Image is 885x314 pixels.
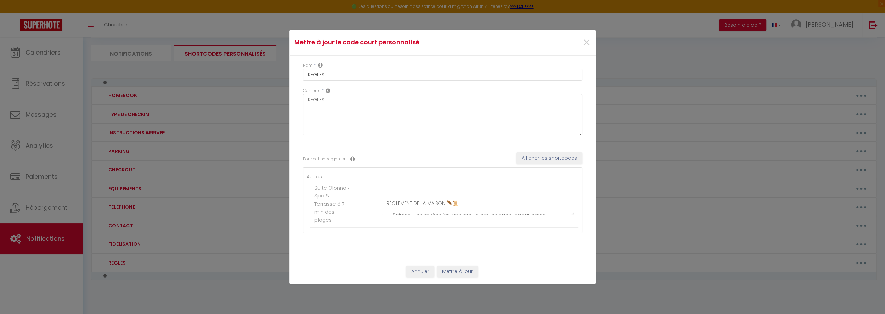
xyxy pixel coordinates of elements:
[326,88,330,93] i: Replacable content
[294,38,489,47] h4: Mettre à jour le code court personnalisé
[582,35,591,50] button: Close
[303,88,321,94] label: Contenu
[350,156,355,162] i: Rental
[307,173,322,180] label: Autres
[516,152,582,164] button: Afficher les shortcodes
[303,69,582,81] input: Custom code name
[314,184,350,224] label: Suite Olonna • Spa & Terrasse à 7 min des plages
[303,156,348,162] label: Pour cet hébergement
[437,266,478,278] button: Mettre à jour
[406,266,434,278] button: Annuler
[582,32,591,53] span: ×
[318,62,323,68] i: Custom short code name
[303,62,313,69] label: Nom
